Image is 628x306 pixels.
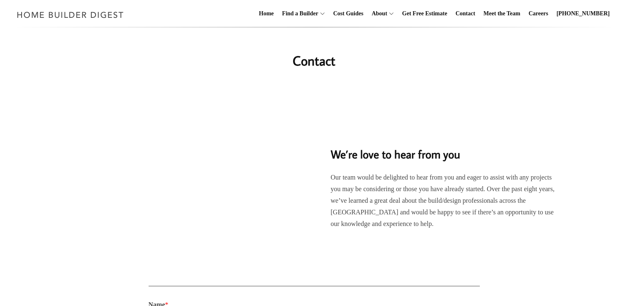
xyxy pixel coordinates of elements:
img: Home Builder Digest [13,7,127,23]
a: Meet the Team [480,0,524,27]
h1: Contact [149,51,480,70]
a: Cost Guides [330,0,367,27]
a: Home [256,0,277,27]
a: Get Free Estimate [399,0,451,27]
a: [PHONE_NUMBER] [553,0,613,27]
a: About [368,0,387,27]
h2: We’re love to hear from you [331,134,563,163]
a: Careers [525,0,552,27]
a: Contact [452,0,478,27]
a: Find a Builder [279,0,318,27]
p: Our team would be delighted to hear from you and eager to assist with any projects you may be con... [331,172,563,230]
